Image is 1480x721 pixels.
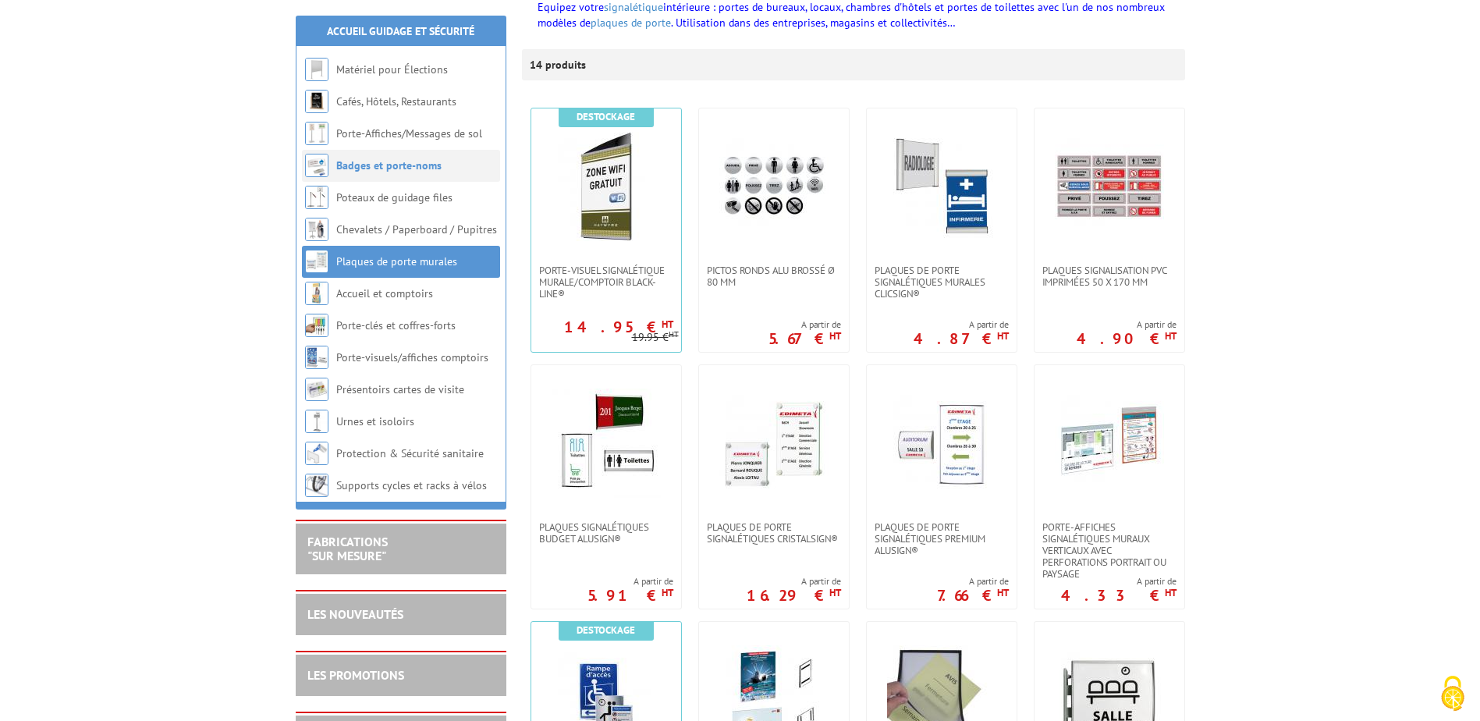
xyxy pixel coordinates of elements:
span: Utilisation dans des entreprises, magasins et collectivités… [676,16,956,30]
a: Supports cycles et racks à vélos [336,478,487,492]
button: Cookies (fenêtre modale) [1425,668,1480,721]
span: Plaques de porte signalétiques murales ClicSign® [875,265,1009,300]
a: plaques de porte [591,16,671,30]
sup: HT [662,586,673,599]
span: A partir de [747,575,841,588]
img: Plaques signalisation PVC imprimées 50 x 170 mm [1055,132,1164,241]
b: Destockage [577,623,635,637]
span: A partir de [914,318,1009,331]
a: Plaques de porte signalétiques murales ClicSign® [867,265,1017,300]
img: Présentoirs cartes de visite [305,378,328,401]
a: Accueil Guidage et Sécurité [327,24,474,38]
img: Accueil et comptoirs [305,282,328,305]
img: Porte-affiches signalétiques muraux verticaux avec perforations portrait ou paysage [1055,389,1164,498]
a: Porte-visuels/affiches comptoirs [336,350,488,364]
img: Porte-visuels/affiches comptoirs [305,346,328,369]
p: 5.67 € [768,334,841,343]
a: FABRICATIONS"Sur Mesure" [307,534,388,563]
a: Porte-Affiches/Messages de sol [336,126,482,140]
span: Pictos ronds alu brossé Ø 80 mm [707,265,841,288]
img: Urnes et isoloirs [305,410,328,433]
sup: HT [829,329,841,343]
sup: HT [669,329,679,339]
img: Plaques Signalétiques Budget AluSign® [552,389,661,498]
img: Porte-visuel signalétique murale/comptoir Black-Line® [552,132,661,241]
img: Plaques de porte signalétiques murales ClicSign® [887,132,996,241]
span: A partir de [937,575,1009,588]
span: . [671,16,673,30]
b: Destockage [577,110,635,123]
a: Matériel pour Élections [336,62,448,76]
img: Matériel pour Élections [305,58,328,81]
span: A partir de [1077,318,1177,331]
span: Plaques de porte signalétiques CristalSign® [707,521,841,545]
a: Urnes et isoloirs [336,414,414,428]
p: 4.87 € [914,334,1009,343]
span: A partir de [1061,575,1177,588]
p: 14 produits [530,49,588,80]
span: Porte-affiches signalétiques muraux verticaux avec perforations portrait ou paysage [1042,521,1177,580]
img: Chevalets / Paperboard / Pupitres [305,218,328,241]
sup: HT [1165,586,1177,599]
a: Plaques signalisation PVC imprimées 50 x 170 mm [1035,265,1184,288]
p: 7.66 € [937,591,1009,600]
a: Accueil et comptoirs [336,286,433,300]
span: Plaques signalisation PVC imprimées 50 x 170 mm [1042,265,1177,288]
a: LES PROMOTIONS [307,667,404,683]
img: Pictos ronds alu brossé Ø 80 mm [719,132,829,241]
p: 4.90 € [1077,334,1177,343]
sup: HT [662,318,673,331]
img: Porte-clés et coffres-forts [305,314,328,337]
a: Poteaux de guidage files [336,190,453,204]
img: Cafés, Hôtels, Restaurants [305,90,328,113]
p: 16.29 € [747,591,841,600]
p: 4.33 € [1061,591,1177,600]
img: Plaques de porte signalétiques Premium AluSign® [887,389,996,498]
img: Plaques de porte murales [305,250,328,273]
img: Porte-Affiches/Messages de sol [305,122,328,145]
img: Poteaux de guidage files [305,186,328,209]
a: Cafés, Hôtels, Restaurants [336,94,456,108]
img: Supports cycles et racks à vélos [305,474,328,497]
a: Protection & Sécurité sanitaire [336,446,484,460]
a: Présentoirs cartes de visite [336,382,464,396]
span: A partir de [587,575,673,588]
a: Porte-visuel signalétique murale/comptoir Black-Line® [531,265,681,300]
a: Pictos ronds alu brossé Ø 80 mm [699,265,849,288]
span: Plaques Signalétiques Budget AluSign® [539,521,673,545]
a: Plaques de porte murales [336,254,457,268]
span: Porte-visuel signalétique murale/comptoir Black-Line® [539,265,673,300]
sup: HT [997,329,1009,343]
img: Badges et porte-noms [305,154,328,177]
img: Plaques de porte signalétiques CristalSign® [719,389,829,498]
p: 19.95 € [632,332,679,343]
img: Cookies (fenêtre modale) [1433,674,1472,713]
p: 14.95 € [564,322,673,332]
sup: HT [1165,329,1177,343]
span: A partir de [768,318,841,331]
a: Plaques Signalétiques Budget AluSign® [531,521,681,545]
a: LES NOUVEAUTÉS [307,606,403,622]
img: Protection & Sécurité sanitaire [305,442,328,465]
a: Chevalets / Paperboard / Pupitres [336,222,497,236]
a: Porte-affiches signalétiques muraux verticaux avec perforations portrait ou paysage [1035,521,1184,580]
a: Plaques de porte signalétiques CristalSign® [699,521,849,545]
sup: HT [829,586,841,599]
p: 5.91 € [587,591,673,600]
a: Plaques de porte signalétiques Premium AluSign® [867,521,1017,556]
span: Plaques de porte signalétiques Premium AluSign® [875,521,1009,556]
a: Badges et porte-noms [336,158,442,172]
a: Porte-clés et coffres-forts [336,318,456,332]
sup: HT [997,586,1009,599]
